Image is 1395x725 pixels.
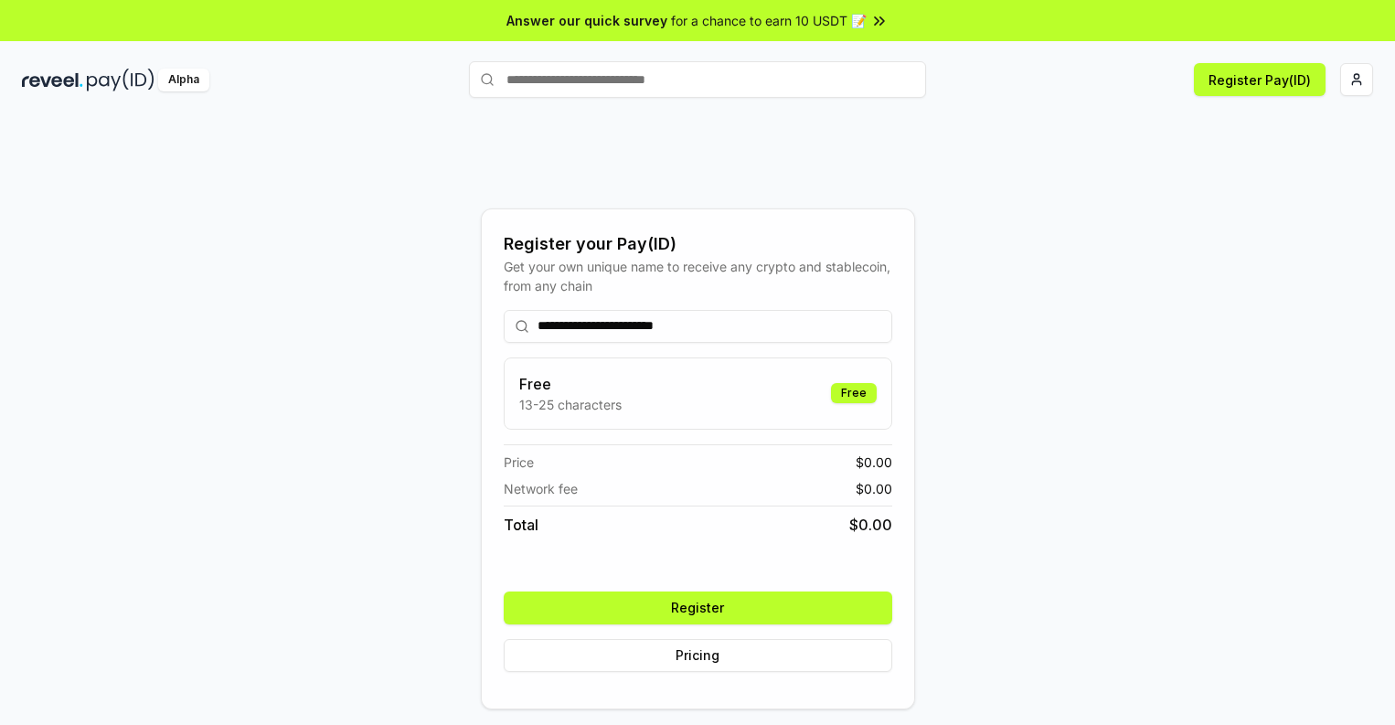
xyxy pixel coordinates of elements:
[504,231,892,257] div: Register your Pay(ID)
[506,11,667,30] span: Answer our quick survey
[831,383,877,403] div: Free
[504,453,534,472] span: Price
[22,69,83,91] img: reveel_dark
[856,453,892,472] span: $ 0.00
[504,639,892,672] button: Pricing
[87,69,154,91] img: pay_id
[504,257,892,295] div: Get your own unique name to receive any crypto and stablecoin, from any chain
[671,11,867,30] span: for a chance to earn 10 USDT 📝
[519,373,622,395] h3: Free
[1194,63,1326,96] button: Register Pay(ID)
[504,479,578,498] span: Network fee
[519,395,622,414] p: 13-25 characters
[158,69,209,91] div: Alpha
[504,514,538,536] span: Total
[856,479,892,498] span: $ 0.00
[849,514,892,536] span: $ 0.00
[504,592,892,624] button: Register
